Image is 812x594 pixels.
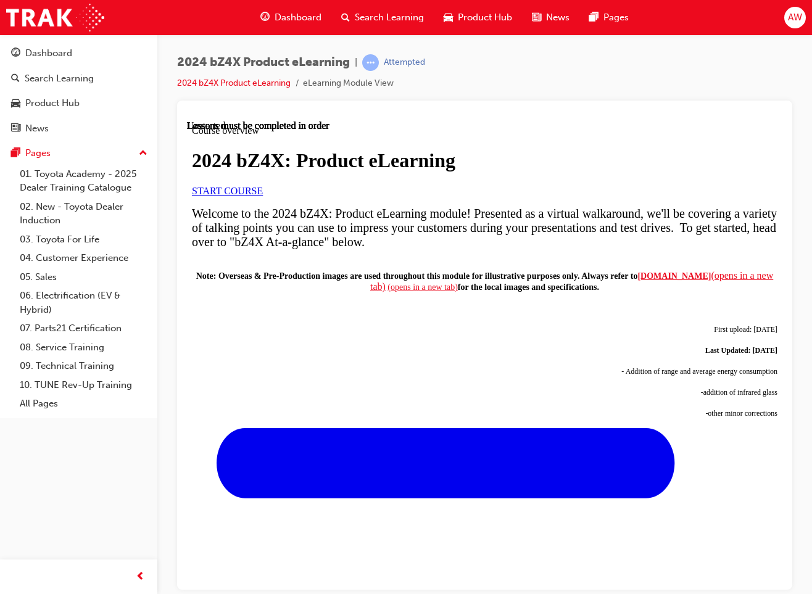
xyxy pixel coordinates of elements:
a: All Pages [15,394,152,413]
span: Welcome to the 2024 bZ4X: Product eLearning module! Presented as a virtual walkaround, we'll be c... [5,86,590,128]
div: Product Hub [25,96,80,110]
a: 09. Technical Training [15,357,152,376]
span: Note: Overseas & Pre-Production images are used throughout this module for illustrative purposes ... [9,151,451,160]
span: (opens in a new tab) [183,150,586,171]
div: News [25,122,49,136]
span: First upload: [DATE] [527,205,590,213]
a: Search Learning [5,67,152,90]
span: learningRecordVerb_ATTEMPT-icon [362,54,379,71]
span: -other minor corrections [518,289,590,297]
span: guage-icon [11,48,20,59]
button: Pages [5,142,152,165]
a: 2024 bZ4X Product eLearning [177,78,291,88]
button: DashboardSearch LearningProduct HubNews [5,39,152,142]
a: 02. New - Toyota Dealer Induction [15,197,152,230]
a: [DOMAIN_NAME](opens in a new tab) [183,150,586,171]
div: Dashboard [25,46,72,60]
span: car-icon [444,10,453,25]
a: 08. Service Training [15,338,152,357]
strong: for the local images and specifications. [271,162,412,171]
span: search-icon [11,73,20,85]
span: Search Learning [355,10,424,25]
span: 2024 bZ4X Product eLearning [177,56,350,70]
a: pages-iconPages [579,5,639,30]
span: News [546,10,570,25]
span: guage-icon [260,10,270,25]
a: Product Hub [5,92,152,115]
div: Attempted [384,57,425,68]
span: news-icon [11,123,20,134]
li: eLearning Module View [303,76,394,91]
span: Dashboard [275,10,321,25]
button: AW [784,7,806,28]
h1: 2024 bZ4X: Product eLearning [5,29,590,52]
a: 10. TUNE Rev-Up Training [15,376,152,395]
a: START COURSE [5,65,76,76]
a: car-iconProduct Hub [434,5,522,30]
a: News [5,117,152,140]
span: pages-icon [589,10,599,25]
div: Pages [25,146,51,160]
span: up-icon [139,146,147,162]
img: Trak [6,4,104,31]
span: | [355,56,357,70]
a: 04. Customer Experience [15,249,152,268]
span: - Addition of range and average energy consumption [434,247,590,255]
span: search-icon [341,10,350,25]
strong: Last Updated: [DATE] [518,226,590,234]
a: search-iconSearch Learning [331,5,434,30]
a: guage-iconDashboard [251,5,331,30]
span: news-icon [532,10,541,25]
a: 07. Parts21 Certification [15,319,152,338]
a: Dashboard [5,42,152,65]
a: 03. Toyota For Life [15,230,152,249]
a: 05. Sales [15,268,152,287]
span: prev-icon [136,569,145,585]
a: news-iconNews [522,5,579,30]
span: Product Hub [458,10,512,25]
a: 01. Toyota Academy - 2025 Dealer Training Catalogue [15,165,152,197]
span: pages-icon [11,148,20,159]
a: 06. Electrification (EV & Hybrid) [15,286,152,319]
span: car-icon [11,98,20,109]
span: AW [788,10,802,25]
span: -addition of infrared glass [514,268,590,276]
div: Search Learning [25,72,94,86]
a: (opens in a new tab) [201,162,271,171]
span: Pages [603,10,629,25]
span: [DOMAIN_NAME] [450,151,524,160]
